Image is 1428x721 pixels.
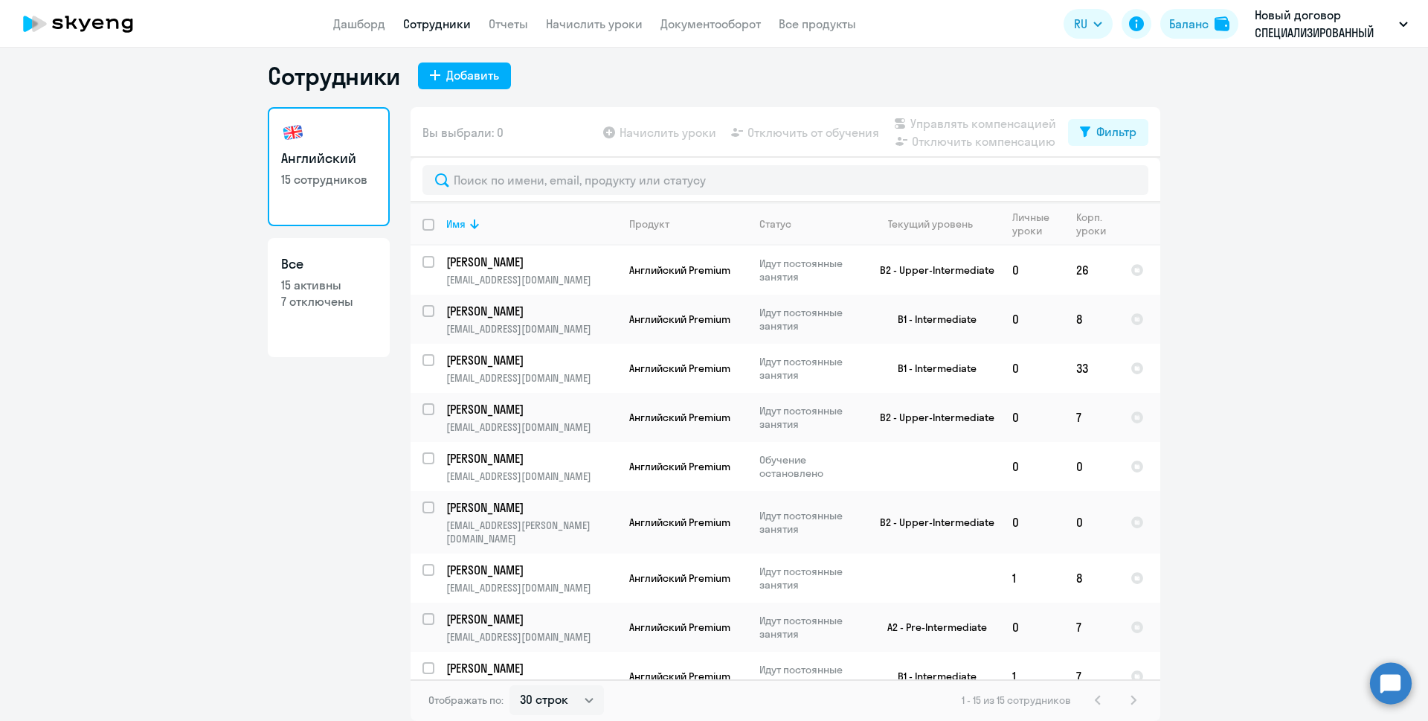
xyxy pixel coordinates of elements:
[1000,295,1064,344] td: 0
[759,355,861,382] p: Идут постоянные занятия
[1076,211,1118,237] div: Корп. уроки
[1064,554,1119,603] td: 8
[422,124,504,141] span: Вы выбрали: 0
[1000,491,1064,554] td: 0
[1068,119,1148,146] button: Фильтр
[629,670,730,683] span: Английский Premium
[862,344,1000,393] td: B1 - Intermediate
[446,217,617,231] div: Имя
[759,306,861,333] p: Идут постоянные занятия
[489,16,528,31] a: Отчеты
[281,149,376,168] h3: Английский
[446,273,617,286] p: [EMAIL_ADDRESS][DOMAIN_NAME]
[333,16,385,31] a: Дашборд
[629,217,747,231] div: Продукт
[446,352,617,368] a: [PERSON_NAME]
[862,295,1000,344] td: B1 - Intermediate
[446,562,614,578] p: [PERSON_NAME]
[1247,6,1415,42] button: Новый договор СПЕЦИАЛИЗИРОВАННЫЙ ДЕПОЗИТАРИЙ ИНФИНИТУМ, СПЕЦИАЛИЗИРОВАННЫЙ ДЕПОЗИТАРИЙ ИНФИНИТУМ, АО
[446,303,617,319] a: [PERSON_NAME]
[1000,652,1064,701] td: 1
[1064,442,1119,491] td: 0
[446,660,617,676] a: [PERSON_NAME]
[1064,491,1119,554] td: 0
[1012,211,1054,237] div: Личные уроки
[446,562,617,578] a: [PERSON_NAME]
[268,107,390,226] a: Английский15 сотрудников
[1064,393,1119,442] td: 7
[629,621,730,634] span: Английский Premium
[446,581,617,595] p: [EMAIL_ADDRESS][DOMAIN_NAME]
[759,663,861,690] p: Идут постоянные занятия
[629,263,730,277] span: Английский Premium
[1096,123,1136,141] div: Фильтр
[446,499,617,516] a: [PERSON_NAME]
[446,470,617,483] p: [EMAIL_ADDRESS][DOMAIN_NAME]
[446,217,466,231] div: Имя
[629,362,730,375] span: Английский Premium
[862,393,1000,442] td: B2 - Upper-Intermediate
[446,401,614,417] p: [PERSON_NAME]
[888,217,973,231] div: Текущий уровень
[446,611,614,627] p: [PERSON_NAME]
[862,491,1000,554] td: B2 - Upper-Intermediate
[629,460,730,473] span: Английский Premium
[660,16,761,31] a: Документооборот
[446,499,614,516] p: [PERSON_NAME]
[759,217,861,231] div: Статус
[281,277,376,293] p: 15 активны
[1076,211,1108,237] div: Корп. уроки
[281,293,376,310] p: 7 отключены
[779,16,856,31] a: Все продукты
[418,63,511,89] button: Добавить
[862,246,1000,295] td: B2 - Upper-Intermediate
[1255,6,1393,42] p: Новый договор СПЕЦИАЛИЗИРОВАННЫЙ ДЕПОЗИТАРИЙ ИНФИНИТУМ, СПЕЦИАЛИЗИРОВАННЫЙ ДЕПОЗИТАРИЙ ИНФИНИТУМ, АО
[281,254,376,274] h3: Все
[1064,603,1119,652] td: 7
[268,238,390,357] a: Все15 активны7 отключены
[446,303,614,319] p: [PERSON_NAME]
[446,371,617,385] p: [EMAIL_ADDRESS][DOMAIN_NAME]
[1064,652,1119,701] td: 7
[446,352,614,368] p: [PERSON_NAME]
[1000,246,1064,295] td: 0
[268,61,400,91] h1: Сотрудники
[1000,393,1064,442] td: 0
[1000,442,1064,491] td: 0
[759,453,861,480] p: Обучение остановлено
[422,165,1148,195] input: Поиск по имени, email, продукту или статусу
[446,611,617,627] a: [PERSON_NAME]
[1215,16,1229,31] img: balance
[629,516,730,529] span: Английский Premium
[546,16,643,31] a: Начислить уроки
[1064,344,1119,393] td: 33
[759,509,861,536] p: Идут постоянные занятия
[446,630,617,644] p: [EMAIL_ADDRESS][DOMAIN_NAME]
[446,254,614,270] p: [PERSON_NAME]
[1169,15,1209,33] div: Баланс
[1064,295,1119,344] td: 8
[446,450,617,467] a: [PERSON_NAME]
[1160,9,1238,39] button: Балансbalance
[759,217,791,231] div: Статус
[446,66,499,84] div: Добавить
[428,693,504,707] span: Отображать по:
[629,571,730,585] span: Английский Premium
[1000,554,1064,603] td: 1
[1064,9,1113,39] button: RU
[446,420,617,434] p: [EMAIL_ADDRESS][DOMAIN_NAME]
[862,652,1000,701] td: B1 - Intermediate
[759,565,861,592] p: Идут постоянные занятия
[446,660,614,676] p: [PERSON_NAME]
[629,217,669,231] div: Продукт
[446,450,614,467] p: [PERSON_NAME]
[446,254,617,270] a: [PERSON_NAME]
[1074,15,1087,33] span: RU
[759,404,861,431] p: Идут постоянные занятия
[403,16,471,31] a: Сотрудники
[862,603,1000,652] td: A2 - Pre-Intermediate
[281,171,376,188] p: 15 сотрудников
[629,411,730,424] span: Английский Premium
[629,313,730,326] span: Английский Premium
